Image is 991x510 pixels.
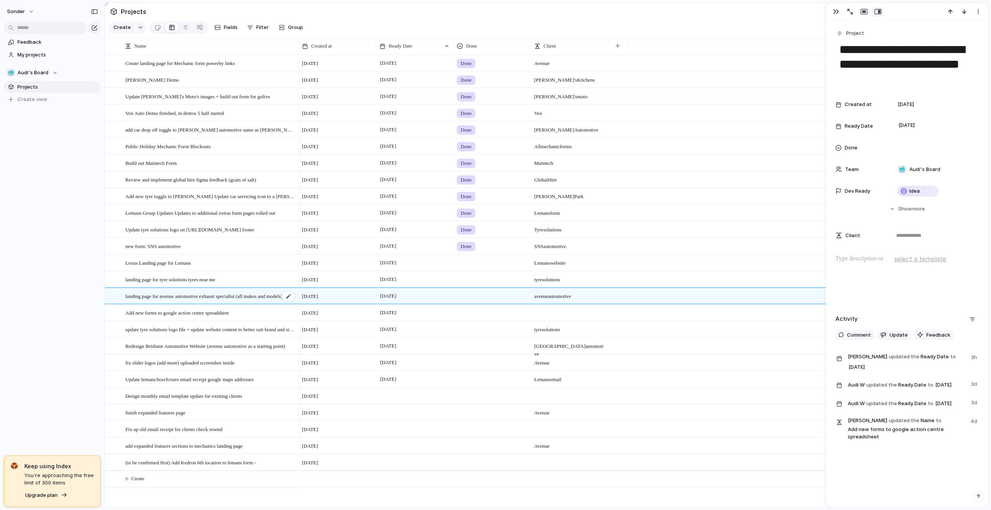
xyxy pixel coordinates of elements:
[211,21,241,34] button: Fields
[302,243,318,250] span: [DATE]
[933,380,954,390] span: [DATE]
[936,417,941,424] span: to
[466,42,477,50] span: Done
[877,330,911,340] button: Update
[302,392,318,400] span: [DATE]
[897,121,917,130] span: [DATE]
[894,254,946,264] span: select a template
[461,159,471,167] span: Done
[17,96,47,103] span: Create view
[125,258,191,267] span: Lexus Landing page for Lemans
[531,238,608,250] span: SNS automotive
[848,353,887,361] span: [PERSON_NAME]
[302,60,318,67] span: [DATE]
[4,81,101,93] a: Projects
[378,75,398,84] span: [DATE]
[24,462,94,470] span: Keep using Index
[125,325,296,334] span: update tyre solutions logo file + update website content to better suit brand and store locations
[971,397,979,407] span: 3d
[848,417,887,424] span: [PERSON_NAME]
[17,38,98,46] span: Feedback
[531,172,608,184] span: Global Hire
[835,315,858,323] h2: Activity
[302,259,318,267] span: [DATE]
[302,426,318,433] span: [DATE]
[125,158,177,167] span: Build out Maintech Form
[3,5,38,18] button: sonder
[389,42,412,50] span: Ready Date
[889,353,919,361] span: updated the
[109,21,135,34] button: Create
[926,331,950,339] span: Feedback
[928,381,933,389] span: to
[461,209,471,217] span: Done
[302,159,318,167] span: [DATE]
[302,93,318,101] span: [DATE]
[866,381,897,389] span: updated the
[378,325,398,334] span: [DATE]
[4,67,101,79] button: 🥶Audi's Board
[311,42,332,50] span: Created at
[531,139,608,151] span: All mechanic forms
[302,110,318,117] span: [DATE]
[378,258,398,267] span: [DATE]
[302,359,318,367] span: [DATE]
[25,491,58,499] span: Upgrade plan
[531,255,608,267] span: Lemans website
[531,205,608,217] span: Lemans form
[847,363,867,372] span: [DATE]
[845,101,872,108] span: Created at
[7,8,25,15] span: sonder
[378,291,398,301] span: [DATE]
[378,58,398,68] span: [DATE]
[24,472,94,487] span: You're approaching the free limit of 300 items
[119,5,148,19] span: Projects
[890,331,908,339] span: Update
[866,400,897,407] span: updated the
[302,326,318,334] span: [DATE]
[909,187,920,195] span: Idea
[378,192,398,201] span: [DATE]
[125,208,275,217] span: Lemasn Group Updates Updates to additional extras form pages rolled out
[461,76,471,84] span: Done
[531,371,608,383] span: Lemans email
[846,29,864,37] span: Project
[544,42,556,50] span: Client
[378,375,398,384] span: [DATE]
[848,397,966,409] span: Ready Date
[531,72,608,84] span: [PERSON_NAME]'s Kitchens
[531,405,608,417] span: Avenue
[461,60,471,67] span: Done
[848,416,966,441] span: Name Add new forms to google action centre spreadsheet
[835,330,874,340] button: Comment
[125,241,181,250] span: new form: SNS automotive
[845,187,870,195] span: Dev Ready
[531,438,608,450] span: Avenue
[461,193,471,200] span: Done
[461,243,471,250] span: Done
[845,122,873,130] span: Ready Date
[125,192,296,200] span: Add new tyre toggle to [PERSON_NAME] Update car servicing icon to a [PERSON_NAME] Make trye ‘’tyr...
[835,28,866,39] button: Project
[17,83,98,91] span: Projects
[378,142,398,151] span: [DATE]
[125,358,235,367] span: fix slider logos (add more) uploaded screenshot inside
[950,353,956,361] span: to
[125,58,235,67] span: Create landing page for Mechanic form powerby links
[302,226,318,234] span: [DATE]
[461,176,471,184] span: Done
[909,166,940,173] span: Audi's Board
[125,308,229,317] span: Add new forms to google action centre spreadsheet
[928,400,933,407] span: to
[898,166,906,173] div: 🥶
[125,108,224,117] span: Vox Auto Demo finished, in demos 5 half started
[125,275,215,284] span: landing page for tyre solutions tyres near me
[970,416,979,425] span: 4d
[378,158,398,168] span: [DATE]
[302,143,318,151] span: [DATE]
[17,69,48,77] span: Audi's Board
[302,193,318,200] span: [DATE]
[125,424,223,433] span: Fix up old email receipt for clients check resend
[848,381,865,389] span: Audi W
[378,308,398,317] span: [DATE]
